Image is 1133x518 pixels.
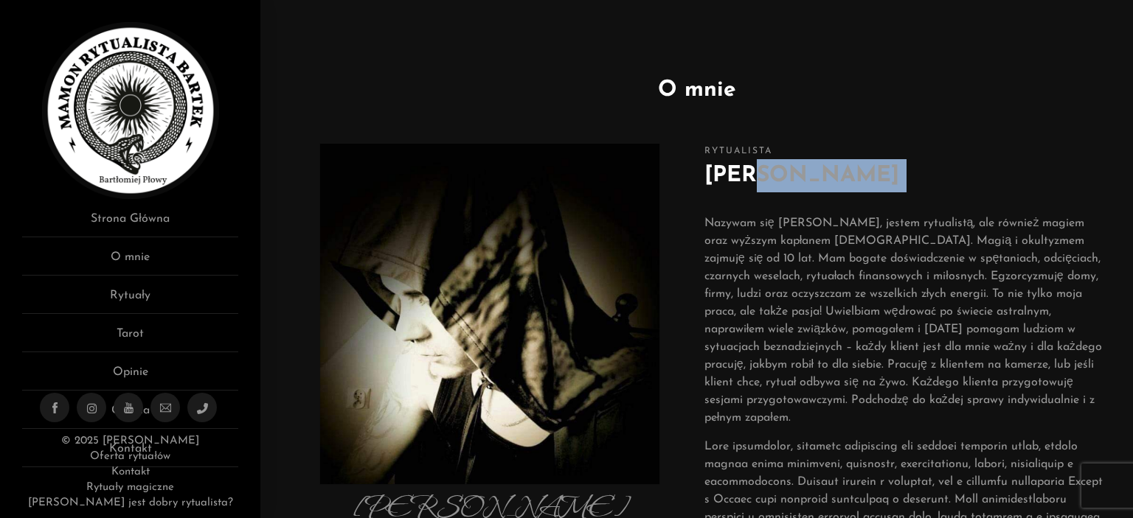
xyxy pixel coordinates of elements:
[22,287,238,314] a: Rytuały
[42,22,219,199] img: Rytualista Bartek
[283,74,1111,107] h1: O mnie
[22,363,238,391] a: Opinie
[704,214,1103,427] p: Nazywam się [PERSON_NAME], jestem rytualistą, ale również magiem oraz wyższym kapłanem [DEMOGRAPH...
[111,466,150,477] a: Kontakt
[90,451,170,462] a: Oferta rytuałów
[22,325,238,352] a: Tarot
[22,210,238,237] a: Strona Główna
[704,159,1103,192] h2: [PERSON_NAME]
[704,144,1103,159] span: Rytualista
[28,497,233,508] a: [PERSON_NAME] jest dobry rytualista?
[22,248,238,276] a: O mnie
[86,482,173,493] a: Rytuały magiczne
